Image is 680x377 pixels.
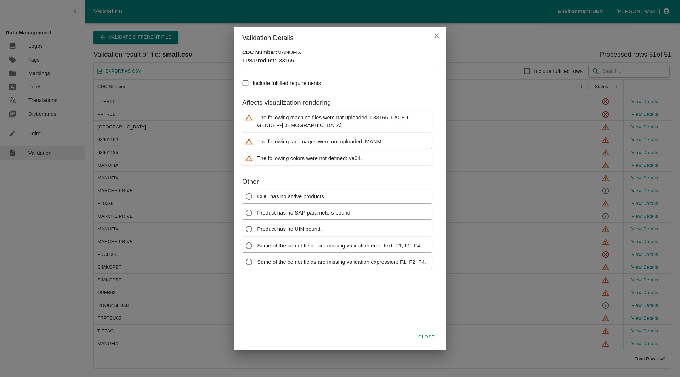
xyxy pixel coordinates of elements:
h6: Other [242,176,432,187]
h2: Validation Details [234,27,446,49]
p: The following tag images were not uploaded: MANM. [257,138,383,145]
p: CDC Number : [242,48,438,56]
span: L33165 [276,58,294,63]
h6: Affects visualization rendering [242,97,432,108]
span: MANUFIX [277,50,301,55]
p: Product has no UIN bound. [257,225,322,233]
button: Close [415,331,438,343]
button: close [430,29,443,42]
p: TPS Product : [242,57,438,64]
p: CDC has no active products. [257,193,325,200]
p: Some of the comet fields are missing validation expression: F1, F2, F4. [257,258,426,266]
p: Product has no SAP parameters bound. [257,209,352,217]
p: The following machine files were not uploaded: L33165_FACE-F-GENDER-[DEMOGRAPHIC_DATA]. [257,114,429,130]
p: Some of the comet fields are missing validation error text: F1, F2, F4. [257,242,421,250]
span: Include fulfilled requirements [253,79,321,87]
p: The following colors were not defined: ye04. [257,154,362,162]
